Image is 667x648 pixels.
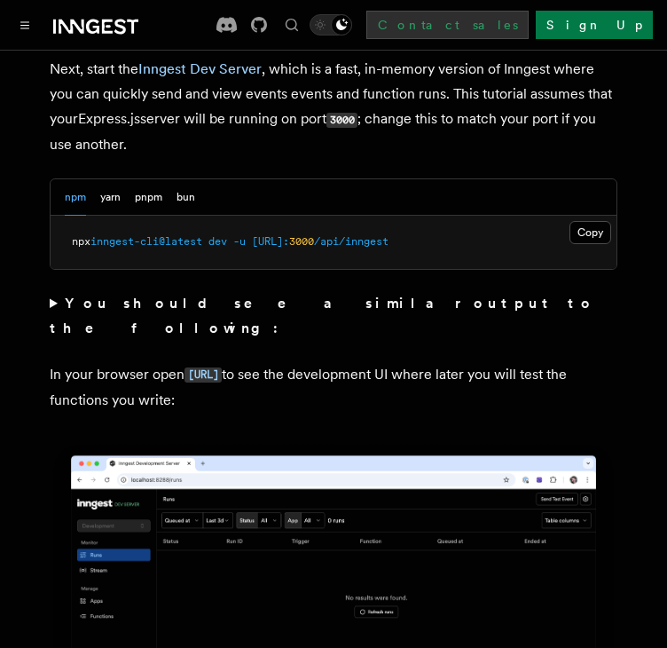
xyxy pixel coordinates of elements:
[366,11,529,39] a: Contact sales
[536,11,653,39] a: Sign Up
[177,179,195,216] button: bun
[208,235,227,248] span: dev
[90,235,202,248] span: inngest-cli@latest
[72,235,90,248] span: npx
[289,235,314,248] span: 3000
[569,221,611,244] button: Copy
[233,235,246,248] span: -u
[310,14,352,36] button: Toggle dark mode
[100,179,121,216] button: yarn
[184,366,222,383] a: [URL]
[281,14,302,36] button: Find something...
[50,362,617,413] p: In your browser open to see the development UI where later you will test the functions you write:
[14,14,35,36] button: Toggle navigation
[138,60,262,77] a: Inngest Dev Server
[184,367,222,383] code: [URL]
[65,179,86,216] button: npm
[50,291,617,341] summary: You should see a similar output to the following:
[314,235,388,248] span: /api/inngest
[50,57,617,157] p: Next, start the , which is a fast, in-memory version of Inngest where you can quickly send and vi...
[50,295,595,336] strong: You should see a similar output to the following:
[135,179,162,216] button: pnpm
[252,235,289,248] span: [URL]:
[326,113,357,128] code: 3000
